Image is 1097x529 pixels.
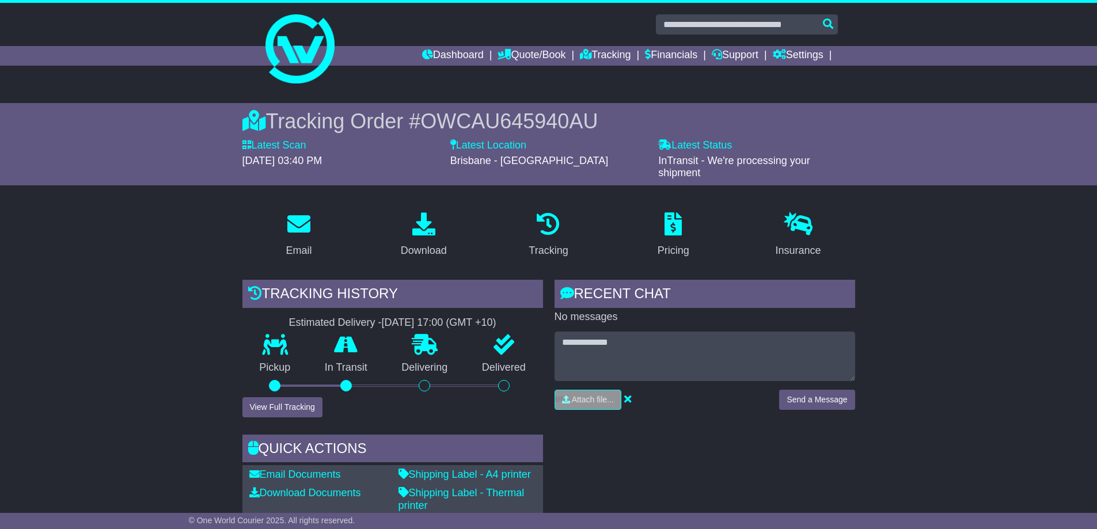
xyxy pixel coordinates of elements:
p: In Transit [308,361,385,374]
div: Pricing [658,243,689,258]
a: Email Documents [249,469,341,480]
div: Estimated Delivery - [242,317,543,329]
a: Email [278,208,319,262]
div: Download [401,243,447,258]
a: Quote/Book [498,46,565,66]
div: Tracking [529,243,568,258]
p: Delivering [385,361,465,374]
a: Dashboard [422,46,484,66]
p: No messages [555,311,855,324]
button: Send a Message [779,390,855,410]
div: Tracking history [242,280,543,311]
span: © One World Courier 2025. All rights reserved. [189,516,355,525]
a: Tracking [580,46,631,66]
div: RECENT CHAT [555,280,855,311]
a: Download [393,208,454,262]
span: InTransit - We're processing your shipment [658,155,810,179]
p: Delivered [465,361,543,374]
button: View Full Tracking [242,397,322,417]
a: Shipping Label - A4 printer [398,469,531,480]
div: Insurance [776,243,821,258]
div: Email [286,243,312,258]
a: Download Documents [249,487,361,498]
p: Pickup [242,361,308,374]
span: OWCAU645940AU [420,109,598,133]
a: Tracking [521,208,575,262]
a: Financials [645,46,697,66]
a: Support [712,46,758,66]
label: Latest Location [450,139,526,152]
label: Latest Status [658,139,732,152]
a: Settings [773,46,823,66]
div: [DATE] 17:00 (GMT +10) [382,317,496,329]
a: Insurance [768,208,829,262]
span: Brisbane - [GEOGRAPHIC_DATA] [450,155,608,166]
div: Quick Actions [242,435,543,466]
a: Pricing [650,208,697,262]
span: [DATE] 03:40 PM [242,155,322,166]
div: Tracking Order # [242,109,855,134]
label: Latest Scan [242,139,306,152]
a: Shipping Label - Thermal printer [398,487,525,511]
